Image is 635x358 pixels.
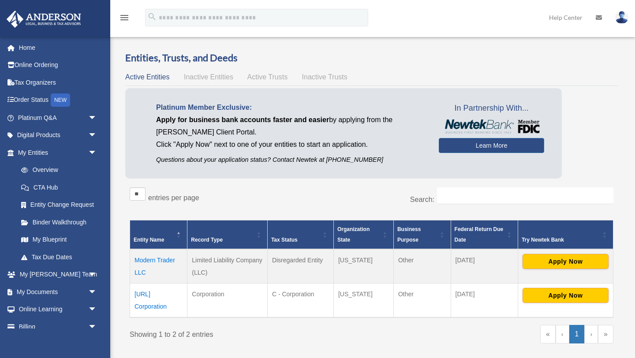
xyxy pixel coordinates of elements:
label: entries per page [148,194,199,201]
span: arrow_drop_down [88,283,106,301]
span: Record Type [191,237,223,243]
a: My [PERSON_NAME] Teamarrow_drop_down [6,266,110,283]
th: Record Type: Activate to sort [187,220,268,249]
a: Previous [556,325,569,343]
span: Tax Status [271,237,298,243]
td: Modern Trader LLC [130,249,187,283]
span: Organization State [337,226,370,243]
span: arrow_drop_down [88,301,106,319]
span: Active Trusts [247,73,288,81]
td: C - Corporation [267,283,333,317]
span: Federal Return Due Date [455,226,504,243]
a: Binder Walkthrough [12,213,106,231]
a: Learn More [439,138,544,153]
i: search [147,12,157,22]
h3: Entities, Trusts, and Deeds [125,51,618,65]
a: My Blueprint [12,231,106,249]
div: NEW [51,93,70,107]
a: Next [584,325,598,343]
button: Apply Now [523,254,609,269]
p: Click "Apply Now" next to one of your entities to start an application. [156,138,426,151]
span: Inactive Entities [184,73,233,81]
span: arrow_drop_down [88,127,106,145]
td: Corporation [187,283,268,317]
a: Overview [12,161,101,179]
a: Home [6,39,110,56]
a: Billingarrow_drop_down [6,318,110,336]
img: User Pic [615,11,628,24]
td: Other [393,249,451,283]
a: Tax Due Dates [12,248,106,266]
span: In Partnership With... [439,101,544,116]
td: Other [393,283,451,317]
td: [URL] Corporation [130,283,187,317]
td: [US_STATE] [333,249,393,283]
a: Platinum Q&Aarrow_drop_down [6,109,110,127]
img: Anderson Advisors Platinum Portal [4,11,84,28]
i: menu [119,12,130,23]
a: Tax Organizers [6,74,110,91]
div: Showing 1 to 2 of 2 entries [130,325,365,341]
a: 1 [569,325,585,343]
span: arrow_drop_down [88,318,106,336]
a: Digital Productsarrow_drop_down [6,127,110,144]
span: arrow_drop_down [88,266,106,284]
th: Tax Status: Activate to sort [267,220,333,249]
p: by applying from the [PERSON_NAME] Client Portal. [156,114,426,138]
td: [DATE] [451,283,518,317]
img: NewtekBankLogoSM.png [443,119,540,134]
div: Try Newtek Bank [522,235,600,245]
th: Organization State: Activate to sort [333,220,393,249]
span: arrow_drop_down [88,144,106,162]
p: Platinum Member Exclusive: [156,101,426,114]
a: Entity Change Request [12,196,106,214]
span: Active Entities [125,73,169,81]
a: Online Ordering [6,56,110,74]
label: Search: [410,196,434,203]
td: [DATE] [451,249,518,283]
th: Try Newtek Bank : Activate to sort [518,220,613,249]
span: Entity Name [134,237,164,243]
span: Business Purpose [397,226,421,243]
button: Apply Now [523,288,609,303]
a: CTA Hub [12,179,106,196]
td: [US_STATE] [333,283,393,317]
a: menu [119,15,130,23]
a: First [540,325,556,343]
a: My Documentsarrow_drop_down [6,283,110,301]
span: Apply for business bank accounts faster and easier [156,116,329,123]
th: Entity Name: Activate to invert sorting [130,220,187,249]
a: Order StatusNEW [6,91,110,109]
p: Questions about your application status? Contact Newtek at [PHONE_NUMBER] [156,154,426,165]
td: Disregarded Entity [267,249,333,283]
td: Limited Liability Company (LLC) [187,249,268,283]
a: Last [598,325,613,343]
span: Inactive Trusts [302,73,347,81]
a: Online Learningarrow_drop_down [6,301,110,318]
span: arrow_drop_down [88,109,106,127]
th: Business Purpose: Activate to sort [393,220,451,249]
th: Federal Return Due Date: Activate to sort [451,220,518,249]
a: My Entitiesarrow_drop_down [6,144,106,161]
